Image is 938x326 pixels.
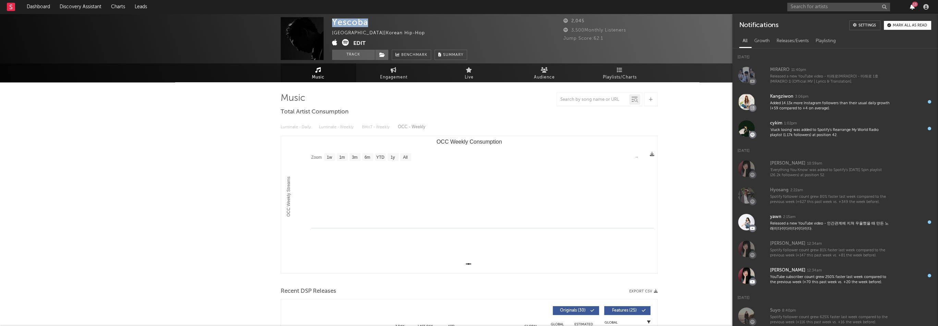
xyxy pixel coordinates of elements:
button: Summary [435,50,467,60]
div: Hyosang [770,186,789,194]
button: Mark all as read [884,21,931,30]
button: Features(25) [604,306,650,315]
text: 1y [390,155,395,160]
a: Live [431,63,507,82]
span: Live [465,73,474,82]
text: 1m [339,155,345,160]
a: Kangziwon3:06pmAdded 14.13x more Instagram followers than their usual daily growth (+59 compared ... [732,88,938,115]
span: Benchmark [401,51,427,59]
div: Kangziwon [770,93,793,101]
div: Spotify follower count grew 80% faster last week compared to the previous week (+627 this past we... [770,194,891,205]
div: cykim [770,119,782,128]
button: Track [332,50,375,60]
div: 13 [912,2,918,7]
svg: OCC Weekly Consumption [281,136,657,273]
div: 12:34am [807,268,822,273]
text: OCC Weekly Consumption [436,139,502,145]
text: All [403,155,407,160]
div: 8:40pm [782,308,796,313]
span: Music [312,73,325,82]
a: Hyosang2:22amSpotify follower count grew 80% faster last week compared to the previous week (+627... [732,182,938,209]
div: [PERSON_NAME] [770,240,805,248]
span: Engagement [380,73,407,82]
button: Edit [353,39,366,48]
span: Audience [534,73,555,82]
div: 3:06pm [795,94,808,99]
div: 10:59am [807,161,822,166]
a: MIRAERO11:40pmReleased a new YouTube video - 미래로(MIRAERO) - 미래로 1호 (MIRAERO 1) [Official MV | Lyr... [732,62,938,88]
input: Search by song name or URL [557,97,629,102]
div: Suyo [770,306,780,315]
a: [PERSON_NAME]10:59am'Everything You Know' was added to Spotify's [DATE] Spin playlist (26.2k foll... [732,155,938,182]
a: Engagement [356,63,431,82]
span: Playlists/Charts [603,73,637,82]
div: 2:22am [790,188,803,193]
div: [DATE] [732,142,938,155]
text: Zoom [311,155,322,160]
a: Benchmark [392,50,431,60]
text: 1w [327,155,332,160]
div: 1:02pm [784,121,797,126]
a: Audience [507,63,582,82]
div: 11:40pm [791,68,806,73]
a: cykim1:02pm'stuck losing' was added to Spotify's Rearrange My World Radio playlist (1.17k followe... [732,115,938,142]
span: Total Artist Consumption [281,108,349,116]
a: yawn2:15amReleased a new YouTube video - 인간관계에 지쳐 우울했을 때 만든 노래이다이다이다이다이다. [732,209,938,236]
div: 12:34am [807,241,822,246]
div: [DATE] [732,289,938,302]
span: 2,045 [563,19,584,23]
div: 'stuck losing' was added to Spotify's Rearrange My World Radio playlist (1.17k followers) at posi... [770,128,891,138]
div: 2:15am [783,215,795,220]
a: Playlists/Charts [582,63,658,82]
a: [PERSON_NAME]12:34amYouTube subscriber count grew 250% faster last week compared to the previous ... [732,262,938,289]
a: Music [281,63,356,82]
div: Spotify follower count grew 81% faster last week compared to the previous week (+147 this past we... [770,248,891,258]
div: [DATE] [732,48,938,62]
div: Playlisting [812,35,839,47]
div: MIRAERO [770,66,790,74]
input: Search for artists [787,3,890,11]
div: [PERSON_NAME] [770,266,805,275]
button: 13 [910,4,915,10]
div: yawn [770,213,781,221]
a: Settings [849,21,880,30]
div: [PERSON_NAME] [770,159,805,168]
div: Releases/Events [773,35,812,47]
text: 3m [352,155,357,160]
a: [PERSON_NAME]12:34amSpotify follower count grew 81% faster last week compared to the previous wee... [732,236,938,262]
div: Settings [858,24,876,27]
div: Released a new YouTube video - 미래로(MIRAERO) - 미래로 1호 (MIRAERO 1) [Official MV | Lyrics & Translat... [770,74,891,85]
text: 6m [364,155,370,160]
span: Jump Score: 62.1 [563,36,603,41]
div: Added 14.13x more Instagram followers than their usual daily growth (+59 compared to +4 on average). [770,101,891,111]
div: [GEOGRAPHIC_DATA] | Korean Hip-Hop [332,29,433,37]
div: All [739,35,751,47]
text: → [634,155,638,159]
text: YTD [376,155,384,160]
div: Notifications [739,21,779,30]
span: Originals ( 30 ) [557,309,589,313]
span: Features ( 25 ) [609,309,640,313]
div: YouTube subscriber count grew 250% faster last week compared to the previous week (+70 this past ... [770,275,891,285]
div: Spotify follower count grew 625% faster last week compared to the previous week (+116 this past w... [770,315,891,325]
span: 3,500 Monthly Listeners [563,28,626,33]
span: Summary [443,53,463,57]
span: Recent DSP Releases [281,287,336,295]
button: Originals(30) [553,306,599,315]
button: Export CSV [629,289,658,293]
div: Yescoba [332,17,368,27]
text: OCC Weekly Streams [286,177,291,217]
div: Mark all as read [893,24,927,27]
div: 'Everything You Know' was added to Spotify's [DATE] Spin playlist (26.2k followers) at position 52. [770,168,891,178]
div: Growth [751,35,773,47]
div: Released a new YouTube video - 인간관계에 지쳐 우울했을 때 만든 노래이다이다이다이다이다. [770,221,891,232]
